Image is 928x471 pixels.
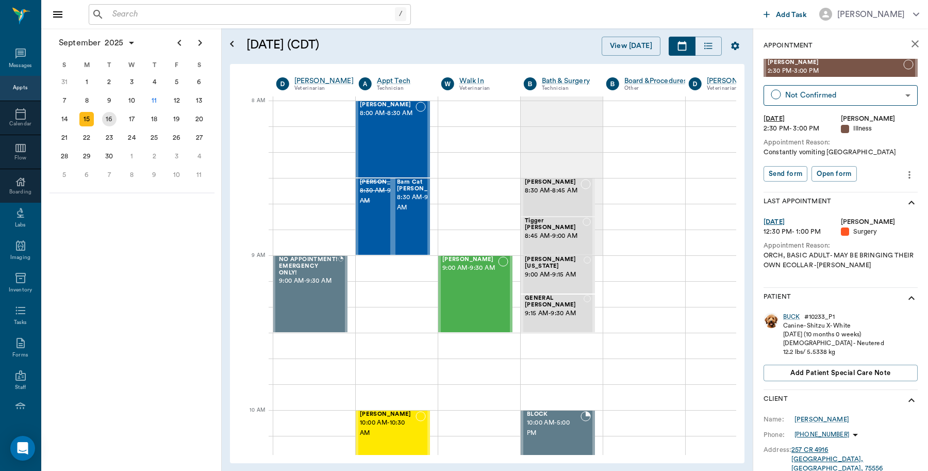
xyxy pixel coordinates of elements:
[841,114,918,124] div: [PERSON_NAME]
[238,405,265,431] div: 10 AM
[525,218,583,231] span: Tigger [PERSON_NAME]
[764,166,807,182] button: Send form
[125,168,139,182] div: Wednesday, October 8, 2025
[459,84,508,93] div: Veterinarian
[377,84,426,93] div: Technician
[125,93,139,108] div: Wednesday, September 10, 2025
[57,168,72,182] div: Sunday, October 5, 2025
[13,84,27,92] div: Appts
[57,75,72,89] div: Sunday, August 31, 2025
[525,186,581,196] span: 8:30 AM - 8:45 AM
[624,76,687,86] a: Board &Procedures
[102,93,117,108] div: Tuesday, September 9, 2025
[527,418,581,438] span: 10:00 AM - 5:00 PM
[395,7,406,21] div: /
[393,178,430,255] div: NOT_CONFIRMED, 8:30 AM - 9:00 AM
[57,36,103,50] span: September
[764,197,831,209] p: Last Appointment
[790,367,890,379] span: Add patient Special Care Note
[764,148,918,157] div: Constantly vomiting [GEOGRAPHIC_DATA]
[764,241,918,251] div: Appointment Reason:
[441,77,454,90] div: W
[542,76,591,86] a: Bath & Surgery
[525,256,584,270] span: [PERSON_NAME][US_STATE]
[377,76,426,86] div: Appt Tech
[102,168,117,182] div: Tuesday, October 7, 2025
[764,430,794,440] div: Phone:
[103,36,125,50] span: 2025
[707,76,766,86] div: [PERSON_NAME]
[147,112,161,126] div: Thursday, September 18, 2025
[192,131,206,145] div: Saturday, September 27, 2025
[521,178,595,217] div: NOT_CONFIRMED, 8:30 AM - 8:45 AM
[521,217,595,255] div: NOT_CONFIRMED, 8:45 AM - 9:00 AM
[147,75,161,89] div: Thursday, September 4, 2025
[542,84,591,93] div: Technician
[804,313,835,321] div: # 10233_P1
[905,292,918,304] svg: show more
[9,286,32,294] div: Inventory
[764,415,794,424] div: Name:
[764,365,918,381] button: Add patient Special Care Note
[79,168,94,182] div: Monday, October 6, 2025
[783,339,884,348] div: [DEMOGRAPHIC_DATA] - Neutered
[764,124,841,134] div: 2:30 PM - 3:00 PM
[79,131,94,145] div: Monday, September 22, 2025
[273,255,347,333] div: BOOKED, 9:00 AM - 9:30 AM
[360,179,411,186] span: [PERSON_NAME]
[442,263,498,273] span: 9:00 AM - 9:30 AM
[238,250,265,276] div: 9 AM
[169,33,190,53] button: Previous page
[841,124,918,134] div: Illness
[811,166,856,182] button: Open form
[785,89,901,101] div: Not Confirmed
[9,62,32,70] div: Messages
[525,270,584,280] span: 9:00 AM - 9:15 AM
[170,168,184,182] div: Friday, October 10, 2025
[759,5,811,24] button: Add Task
[360,186,411,206] span: 8:30 AM - 9:00 AM
[768,59,903,66] span: [PERSON_NAME]
[226,24,238,64] button: Open calendar
[279,276,338,286] span: 9:00 AM - 9:30 AM
[794,430,849,439] p: [PHONE_NUMBER]
[764,227,841,237] div: 12:30 PM - 1:00 PM
[79,75,94,89] div: Monday, September 1, 2025
[442,256,498,263] span: [PERSON_NAME]
[165,57,188,73] div: F
[764,445,791,454] div: Address:
[527,411,581,418] span: BLOCK
[121,57,143,73] div: W
[356,178,393,255] div: CANCELED, 8:30 AM - 9:00 AM
[79,93,94,108] div: Monday, September 8, 2025
[15,384,26,392] div: Staff
[79,112,94,126] div: Monday, September 15, 2025
[764,313,779,328] img: Profile Image
[53,57,76,73] div: S
[359,77,372,90] div: A
[10,436,35,461] div: Open Intercom Messenger
[783,313,800,321] a: BUCK
[102,75,117,89] div: Tuesday, September 2, 2025
[783,348,884,356] div: 12.2 lbs / 5.5338 kg
[57,93,72,108] div: Sunday, September 7, 2025
[276,77,289,90] div: D
[689,77,702,90] div: D
[794,415,849,424] a: [PERSON_NAME]
[905,197,918,209] svg: show more
[125,75,139,89] div: Wednesday, September 3, 2025
[125,131,139,145] div: Wednesday, September 24, 2025
[147,149,161,164] div: Thursday, October 2, 2025
[768,66,903,76] span: 2:30 PM - 3:00 PM
[170,112,184,126] div: Friday, September 19, 2025
[279,256,338,276] span: NO APPOINTMENT! EMERGENCY ONLY!
[190,33,210,53] button: Next page
[125,149,139,164] div: Wednesday, October 1, 2025
[397,179,449,192] span: Barn Cat [PERSON_NAME]
[143,57,165,73] div: T
[764,41,813,51] p: Appointment
[57,149,72,164] div: Sunday, September 28, 2025
[10,254,30,262] div: Imaging
[606,77,619,90] div: B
